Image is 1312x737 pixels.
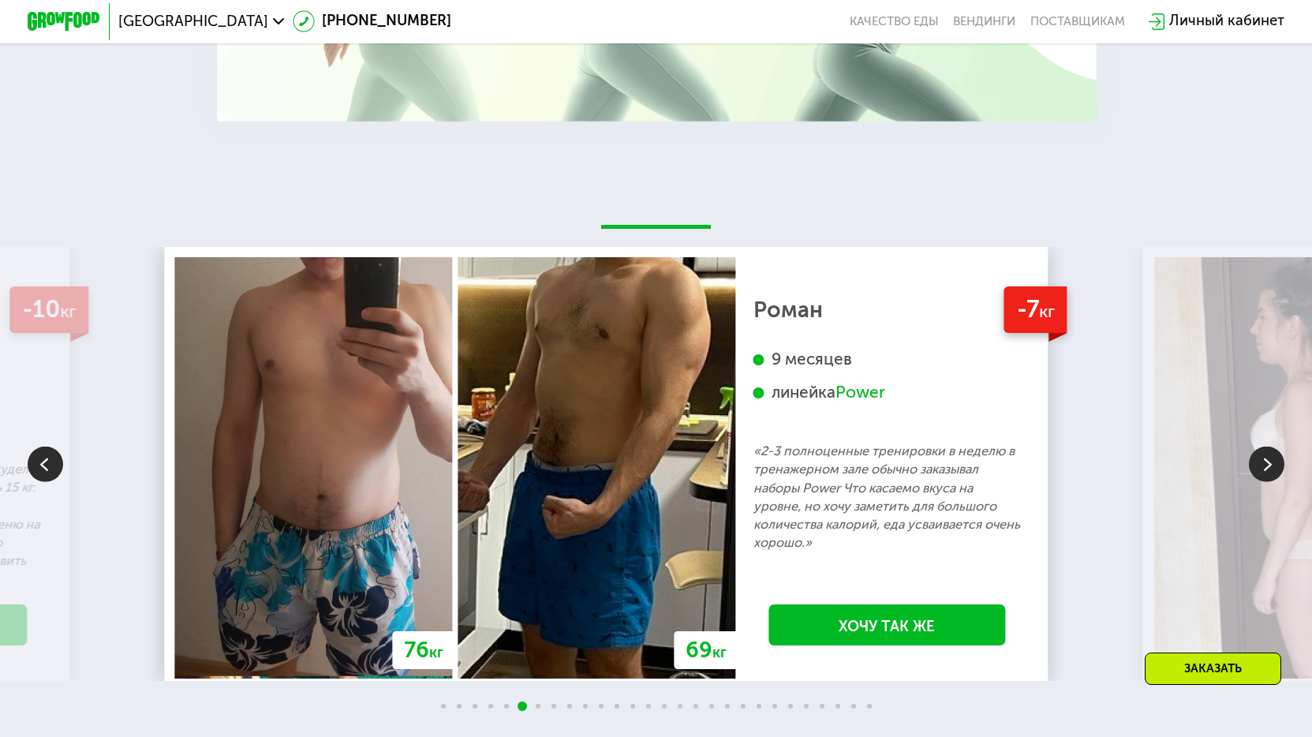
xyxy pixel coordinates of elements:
img: Slide right [1249,447,1284,482]
div: Личный кабинет [1169,10,1284,32]
img: Slide left [28,447,63,482]
a: Вендинги [953,14,1015,28]
div: -7 [1004,286,1067,333]
span: кг [60,301,76,322]
div: -10 [9,286,88,333]
a: Хочу так же [768,604,1005,645]
div: поставщикам [1030,14,1125,28]
div: 69 [674,631,738,669]
div: Роман [753,301,1021,319]
div: Заказать [1145,653,1281,685]
span: кг [712,644,727,661]
a: [PHONE_NUMBER] [293,10,451,32]
span: кг [429,644,443,661]
a: Качество еды [850,14,939,28]
div: Power [835,382,885,403]
p: «2-3 полноценные тренировки в неделю в тренажерном зале обычно заказывал наборы Power Что касаемо... [753,442,1021,552]
div: 76 [392,631,455,669]
span: кг [1039,301,1055,322]
div: 9 месяцев [753,349,1021,370]
span: [GEOGRAPHIC_DATA] [118,14,268,28]
div: линейка [753,382,1021,403]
